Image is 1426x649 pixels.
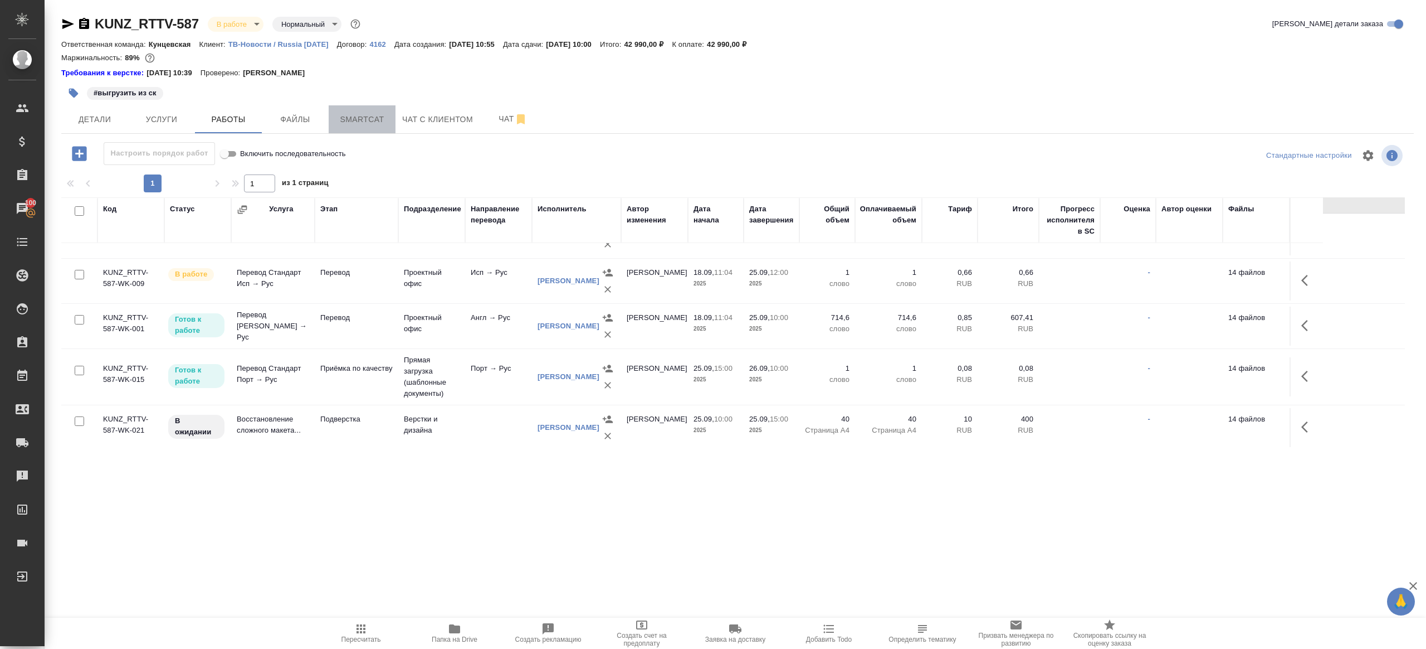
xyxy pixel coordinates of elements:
td: KUNZ_RTTV-587-WK-015 [97,357,164,396]
p: Подверстка [320,414,393,425]
button: Скопировать ссылку [77,17,91,31]
p: RUB [927,323,972,335]
span: Папка на Drive [432,636,477,643]
button: Доп статусы указывают на важность/срочность заказа [348,17,363,31]
td: Исп → Рус [465,261,532,301]
button: Призвать менеджера по развитию [969,618,1063,649]
p: 1 [861,363,916,374]
button: 🙏 [1387,588,1415,616]
p: 1 [805,267,849,278]
p: Дата сдачи: [503,40,546,49]
p: RUB [983,425,1033,436]
p: RUB [983,374,1033,385]
p: 2025 [749,425,794,436]
p: 1 [861,267,916,278]
p: 25.09, [749,415,770,423]
p: 0,66 [983,267,1033,278]
button: Скопировать ссылку на оценку заказа [1063,618,1156,649]
p: Проверено: [201,67,243,79]
a: [PERSON_NAME] [538,322,599,330]
p: Страница А4 [805,425,849,436]
div: В работе [272,17,341,32]
span: из 1 страниц [282,176,329,192]
button: Назначить [599,264,616,281]
p: 2025 [749,323,794,335]
p: В ожидании [175,415,218,438]
button: Удалить [599,326,616,343]
div: Автор оценки [1161,204,1212,215]
button: Добавить работу [64,142,95,165]
p: 14 файлов [1228,414,1284,425]
span: Определить тематику [888,636,956,643]
a: - [1148,364,1150,372]
p: слово [805,278,849,289]
p: 40 [805,414,849,425]
button: Удалить [599,377,616,394]
div: Направление перевода [471,204,526,226]
p: 400 [983,414,1033,425]
p: #выгрузить из ск [94,88,157,99]
div: Общий объем [805,204,849,226]
a: 4162 [369,39,394,49]
p: [DATE] 10:39 [146,67,201,79]
p: 11:04 [714,313,732,322]
button: Определить тематику [876,618,969,649]
div: Исполнитель может приступить к работе [167,363,226,389]
span: Пересчитать [341,636,381,643]
p: 40 [861,414,916,425]
div: Итого [1013,204,1033,215]
span: Включить последовательность [240,148,346,159]
div: В работе [208,17,263,32]
td: Перевод [PERSON_NAME] → Рус [231,304,315,348]
p: В работе [175,269,207,280]
div: Нажми, чтобы открыть папку с инструкцией [61,67,146,79]
p: 0,66 [927,267,972,278]
div: Исполнитель [538,204,587,215]
button: Папка на Drive [408,618,501,649]
p: 14 файлов [1228,363,1284,374]
a: - [1148,268,1150,277]
a: ТВ-Новости / Russia [DATE] [228,39,337,49]
p: 2025 [749,278,794,289]
td: [PERSON_NAME] [621,408,688,447]
p: слово [805,374,849,385]
div: Код [103,204,116,215]
td: [PERSON_NAME] [621,307,688,346]
span: Детали [68,113,121,127]
button: Удалить [599,281,616,298]
td: [PERSON_NAME] [621,357,688,396]
p: Приёмка по качеству [320,363,393,374]
p: RUB [927,278,972,289]
p: RUB [983,323,1033,335]
p: 10:00 [714,415,732,423]
button: Назначить [599,360,616,377]
p: 11:04 [714,268,732,277]
p: Договор: [337,40,370,49]
p: Перевод [320,312,393,323]
span: Призвать менеджера по развитию [976,632,1056,647]
p: 2025 [694,374,738,385]
p: 42 990,00 ₽ [624,40,672,49]
p: 18.09, [694,313,714,322]
p: 0,08 [927,363,972,374]
a: [PERSON_NAME] [538,277,599,285]
a: - [1148,313,1150,322]
td: Перевод Стандарт Исп → Рус [231,261,315,301]
p: 14 файлов [1228,312,1284,323]
td: Порт → Рус [465,357,532,396]
p: 2025 [694,425,738,436]
div: split button [1263,147,1355,164]
button: Добавить тэг [61,81,86,105]
span: Добавить Todo [806,636,852,643]
div: Автор изменения [627,204,682,226]
p: 1 [805,363,849,374]
a: KUNZ_RTTV-587 [95,16,199,31]
a: Требования к верстке: [61,67,146,79]
td: [PERSON_NAME] [621,261,688,301]
div: Исполнитель назначен, приступать к работе пока рано [167,414,226,440]
div: Подразделение [404,204,461,215]
p: 607,41 [983,312,1033,323]
p: 10:00 [770,364,788,372]
p: 4162 [369,40,394,49]
div: Статус [170,204,195,215]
